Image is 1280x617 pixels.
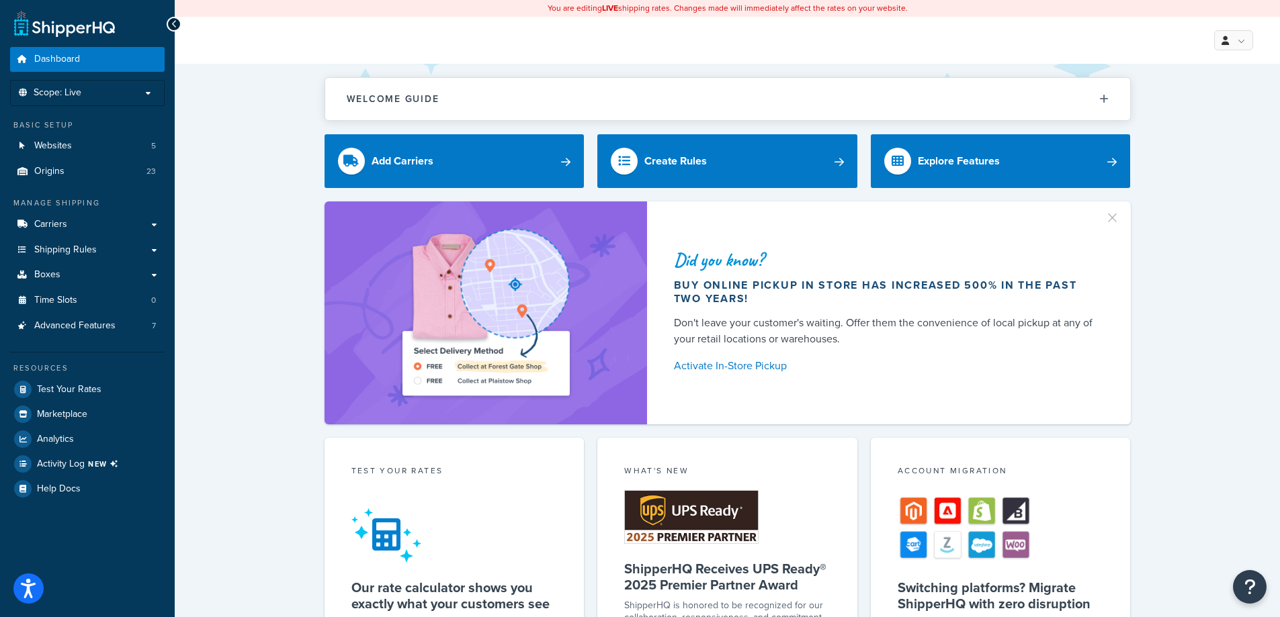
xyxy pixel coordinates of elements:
span: Boxes [34,269,60,281]
span: Activity Log [37,455,124,473]
span: 7 [152,320,156,332]
span: Origins [34,166,65,177]
span: Time Slots [34,295,77,306]
a: Help Docs [10,477,165,501]
a: Analytics [10,427,165,451]
a: Activity LogNEW [10,452,165,476]
span: Websites [34,140,72,152]
span: Scope: Live [34,87,81,99]
span: Advanced Features [34,320,116,332]
li: Origins [10,159,165,184]
div: Account Migration [898,465,1104,480]
a: Carriers [10,212,165,237]
button: Welcome Guide [325,78,1130,120]
a: Marketplace [10,402,165,426]
div: Basic Setup [10,120,165,131]
div: Manage Shipping [10,197,165,209]
span: Dashboard [34,54,80,65]
span: Marketplace [37,409,87,420]
div: Explore Features [918,152,1000,171]
div: Buy online pickup in store has increased 500% in the past two years! [674,279,1099,305]
a: Test Your Rates [10,377,165,401]
div: Create Rules [644,152,707,171]
h5: Switching platforms? Migrate ShipperHQ with zero disruption [898,579,1104,612]
li: [object Object] [10,452,165,476]
h5: Our rate calculator shows you exactly what your customers see [351,579,558,612]
div: Add Carriers [372,152,433,171]
li: Advanced Features [10,314,165,338]
a: Advanced Features7 [10,314,165,338]
div: Test your rates [351,465,558,480]
span: Shipping Rules [34,244,97,256]
span: 5 [151,140,156,152]
div: Don't leave your customer's waiting. Offer them the convenience of local pickup at any of your re... [674,315,1099,347]
li: Websites [10,134,165,158]
div: Resources [10,363,165,374]
span: Carriers [34,219,67,230]
span: Analytics [37,434,74,445]
span: 0 [151,295,156,306]
a: Origins23 [10,159,165,184]
b: LIVE [602,2,618,14]
img: ad-shirt-map-b0359fc47e01cab431d101c4b569394f6a03f54285957d908178d52f29eb9668.png [364,222,607,404]
a: Time Slots0 [10,288,165,313]
h5: ShipperHQ Receives UPS Ready® 2025 Premier Partner Award [624,561,830,593]
div: What's New [624,465,830,480]
span: NEW [88,459,124,469]
div: Did you know? [674,250,1099,269]
button: Open Resource Center [1233,570,1267,604]
span: Test Your Rates [37,384,101,395]
a: Activate In-Store Pickup [674,357,1099,375]
a: Websites5 [10,134,165,158]
li: Time Slots [10,288,165,313]
h2: Welcome Guide [347,94,439,104]
a: Explore Features [871,134,1131,188]
a: Shipping Rules [10,238,165,263]
span: Help Docs [37,483,81,495]
a: Create Rules [597,134,857,188]
span: 23 [146,166,156,177]
a: Boxes [10,263,165,287]
a: Add Carriers [325,134,585,188]
a: Dashboard [10,47,165,72]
